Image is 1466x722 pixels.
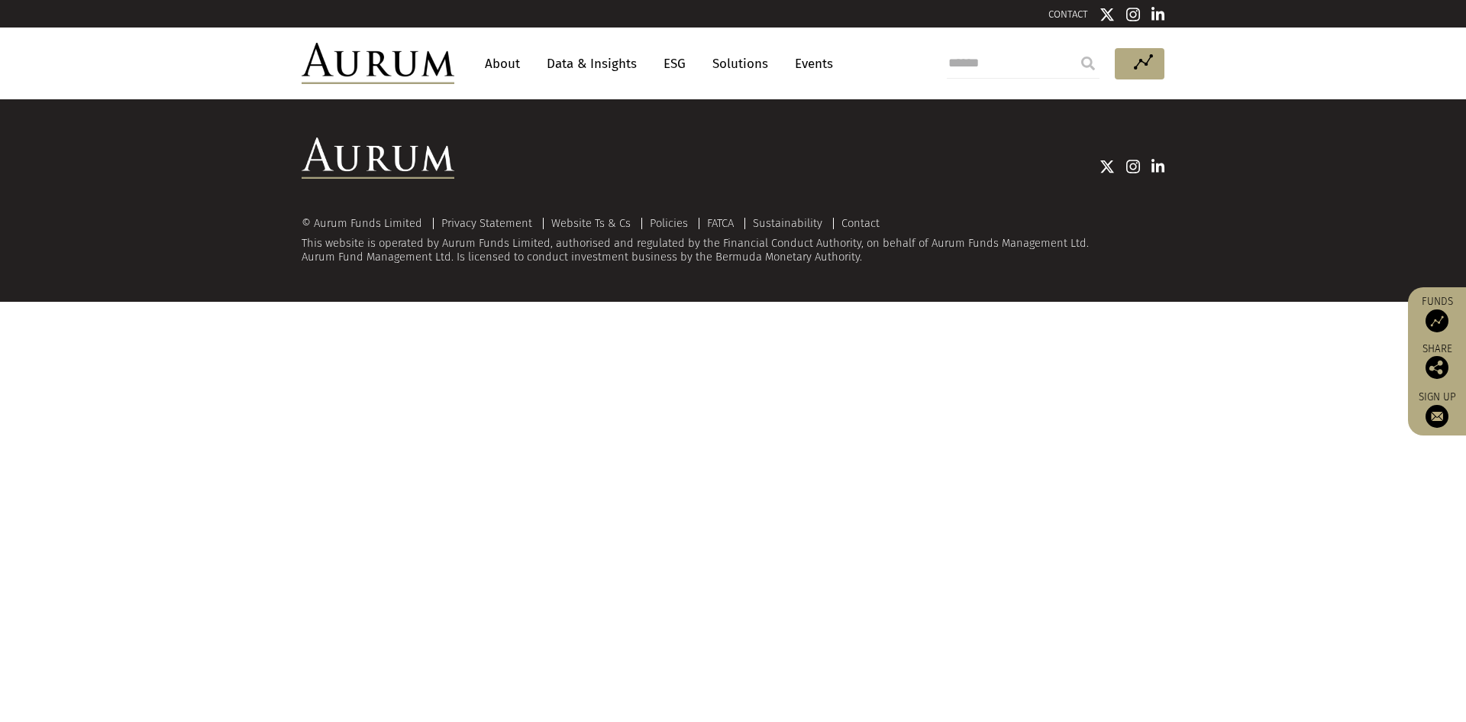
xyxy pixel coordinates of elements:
[477,50,528,78] a: About
[302,138,454,179] img: Aurum Logo
[539,50,644,78] a: Data & Insights
[787,50,833,78] a: Events
[1151,7,1165,22] img: Linkedin icon
[1099,7,1115,22] img: Twitter icon
[1073,48,1103,79] input: Submit
[441,216,532,230] a: Privacy Statement
[1416,295,1458,332] a: Funds
[551,216,631,230] a: Website Ts & Cs
[302,43,454,84] img: Aurum
[1126,7,1140,22] img: Instagram icon
[707,216,734,230] a: FATCA
[1126,159,1140,174] img: Instagram icon
[1048,8,1088,20] a: CONTACT
[302,217,1164,264] div: This website is operated by Aurum Funds Limited, authorised and regulated by the Financial Conduc...
[656,50,693,78] a: ESG
[302,218,430,229] div: © Aurum Funds Limited
[1151,159,1165,174] img: Linkedin icon
[705,50,776,78] a: Solutions
[753,216,822,230] a: Sustainability
[650,216,688,230] a: Policies
[1099,159,1115,174] img: Twitter icon
[841,216,880,230] a: Contact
